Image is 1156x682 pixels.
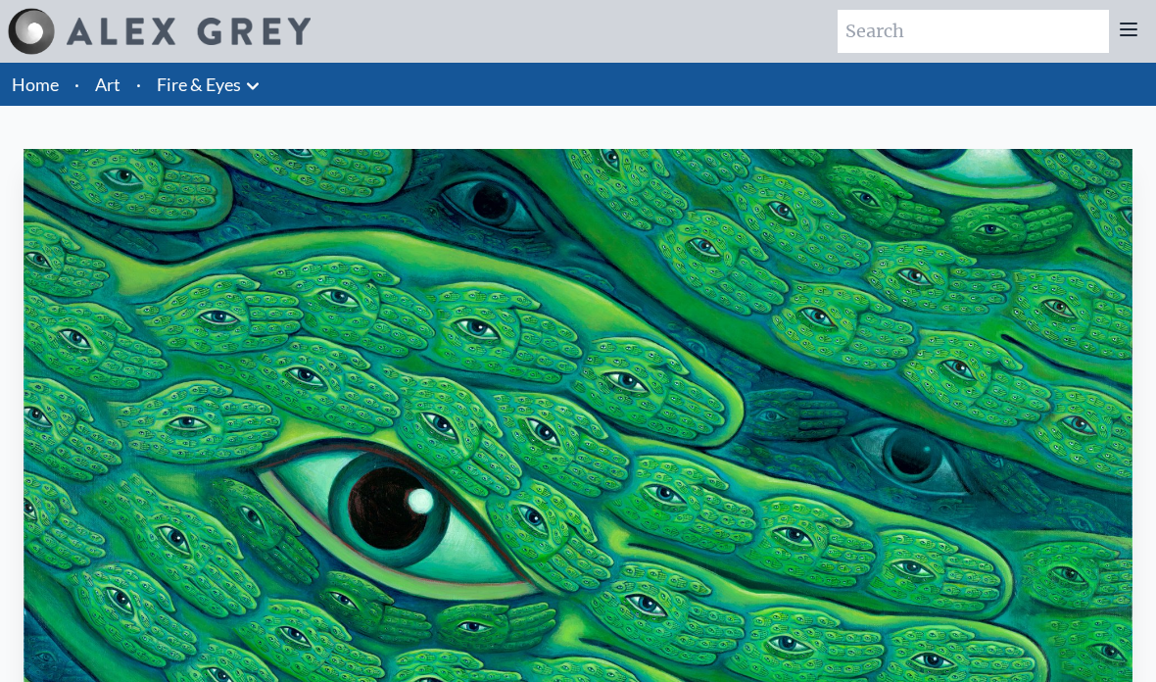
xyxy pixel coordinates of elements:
li: · [128,63,149,106]
a: Fire & Eyes [157,71,241,98]
a: Art [95,71,120,98]
input: Search [838,10,1109,53]
a: Home [12,73,59,95]
li: · [67,63,87,106]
